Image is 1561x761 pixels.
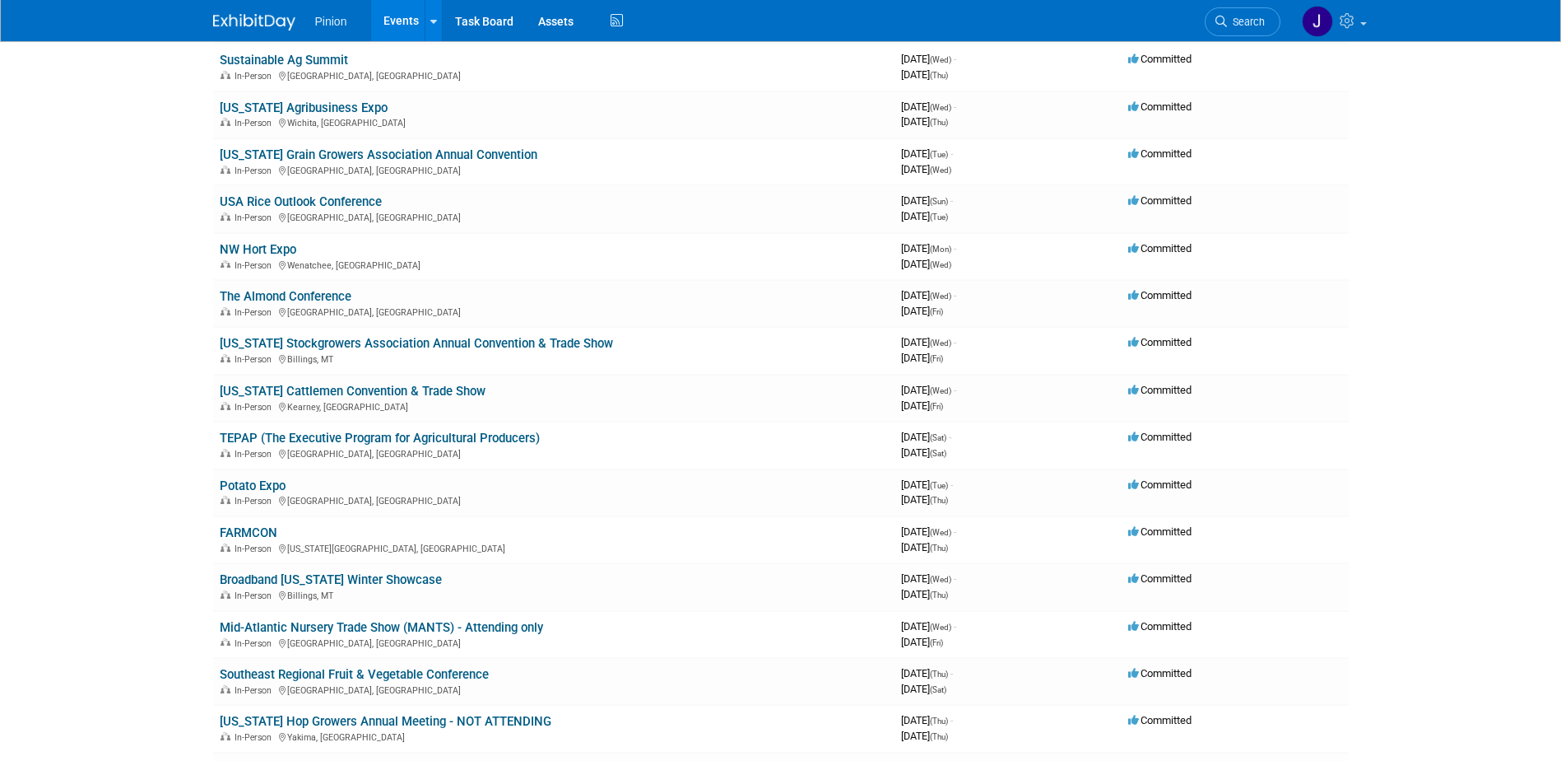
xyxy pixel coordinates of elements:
[901,210,948,222] span: [DATE]
[221,591,230,599] img: In-Person Event
[221,307,230,315] img: In-Person Event
[930,71,948,80] span: (Thu)
[220,289,351,304] a: The Almond Conference
[930,166,951,175] span: (Wed)
[1128,479,1192,491] span: Committed
[930,732,948,741] span: (Thu)
[220,667,489,682] a: Southeast Regional Fruit & Vegetable Conference
[950,194,953,207] span: -
[221,732,230,740] img: In-Person Event
[930,717,948,726] span: (Thu)
[930,212,948,222] span: (Tue)
[220,431,540,446] a: TEPAP (The Executive Program for Agricultural Producers)
[1128,242,1192,254] span: Committed
[954,572,956,585] span: -
[1128,53,1192,65] span: Committed
[221,260,230,268] img: In-Person Event
[221,496,230,504] img: In-Person Event
[220,479,286,493] a: Potato Expo
[1205,7,1280,36] a: Search
[930,386,951,395] span: (Wed)
[235,307,276,318] span: In-Person
[954,525,956,538] span: -
[901,336,956,348] span: [DATE]
[221,71,230,79] img: In-Person Event
[901,163,951,175] span: [DATE]
[954,53,956,65] span: -
[221,354,230,362] img: In-Person Event
[930,433,946,442] span: (Sat)
[901,636,943,648] span: [DATE]
[901,115,948,128] span: [DATE]
[930,55,951,64] span: (Wed)
[949,431,951,443] span: -
[901,147,953,160] span: [DATE]
[901,242,956,254] span: [DATE]
[901,352,943,364] span: [DATE]
[220,147,537,162] a: [US_STATE] Grain Growers Association Annual Convention
[954,289,956,301] span: -
[954,336,956,348] span: -
[220,525,277,540] a: FARMCON
[315,15,347,28] span: Pinion
[930,245,951,254] span: (Mon)
[235,685,276,696] span: In-Person
[1302,6,1333,37] img: Jennifer Plumisto
[220,683,888,696] div: [GEOGRAPHIC_DATA], [GEOGRAPHIC_DATA]
[220,493,888,507] div: [GEOGRAPHIC_DATA], [GEOGRAPHIC_DATA]
[220,714,551,729] a: [US_STATE] Hop Growers Annual Meeting - NOT ATTENDING
[901,446,946,459] span: [DATE]
[235,638,276,649] span: In-Person
[235,402,276,413] span: In-Person
[221,402,230,410] img: In-Person Event
[235,118,276,128] span: In-Person
[221,685,230,693] img: In-Person Event
[1128,336,1192,348] span: Committed
[930,197,948,206] span: (Sun)
[930,118,948,127] span: (Thu)
[235,354,276,365] span: In-Person
[220,446,888,460] div: [GEOGRAPHIC_DATA], [GEOGRAPHIC_DATA]
[901,541,948,553] span: [DATE]
[950,667,953,679] span: -
[930,528,951,537] span: (Wed)
[950,714,953,726] span: -
[221,638,230,647] img: In-Person Event
[220,194,382,209] a: USA Rice Outlook Conference
[901,493,948,506] span: [DATE]
[221,544,230,552] img: In-Person Event
[930,103,951,112] span: (Wed)
[950,147,953,160] span: -
[220,163,888,176] div: [GEOGRAPHIC_DATA], [GEOGRAPHIC_DATA]
[930,591,948,600] span: (Thu)
[930,150,948,159] span: (Tue)
[930,496,948,505] span: (Thu)
[1128,147,1192,160] span: Committed
[930,449,946,458] span: (Sat)
[901,620,956,633] span: [DATE]
[930,260,951,269] span: (Wed)
[220,305,888,318] div: [GEOGRAPHIC_DATA], [GEOGRAPHIC_DATA]
[901,525,956,538] span: [DATE]
[954,620,956,633] span: -
[930,402,943,411] span: (Fri)
[901,68,948,81] span: [DATE]
[220,352,888,365] div: Billings, MT
[1128,667,1192,679] span: Committed
[930,544,948,553] span: (Thu)
[950,479,953,491] span: -
[220,588,888,601] div: Billings, MT
[901,194,953,207] span: [DATE]
[235,544,276,554] span: In-Person
[954,242,956,254] span: -
[235,71,276,82] span: In-Person
[235,496,276,507] span: In-Person
[1128,572,1192,585] span: Committed
[235,166,276,176] span: In-Person
[220,258,888,271] div: Wenatchee, [GEOGRAPHIC_DATA]
[220,730,888,743] div: Yakima, [GEOGRAPHIC_DATA]
[235,212,276,223] span: In-Person
[930,623,951,632] span: (Wed)
[235,260,276,271] span: In-Person
[954,384,956,396] span: -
